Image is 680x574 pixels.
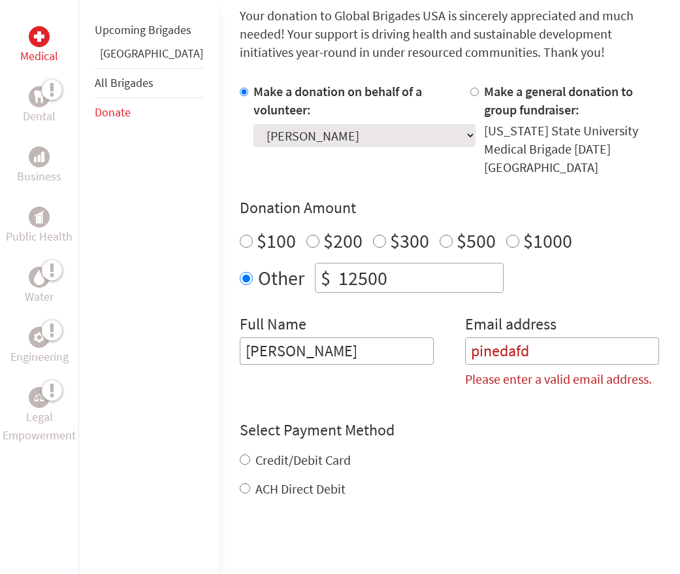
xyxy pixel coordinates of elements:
a: Donate [95,105,131,120]
label: Credit/Debit Card [255,452,351,468]
p: Your donation to Global Brigades USA is sincerely appreciated and much needed! Your support is dr... [240,7,659,61]
img: Medical [34,31,44,42]
div: Engineering [29,327,50,348]
a: BusinessBusiness [17,146,61,186]
div: Business [29,146,50,167]
div: Water [29,267,50,288]
li: Donate [95,98,203,127]
li: Guatemala [95,44,203,68]
label: ACH Direct Debit [255,481,346,497]
label: Make a general donation to group fundraiser: [484,83,633,118]
p: Medical [20,47,58,65]
h4: Donation Amount [240,197,659,218]
input: Enter Amount [336,263,503,292]
label: $100 [257,228,296,253]
li: Upcoming Brigades [95,16,203,44]
label: Other [258,263,304,293]
div: $ [316,263,336,292]
a: [GEOGRAPHIC_DATA] [100,46,203,61]
label: $500 [457,228,496,253]
p: Business [17,167,61,186]
label: Make a donation on behalf of a volunteer: [253,83,422,118]
a: EngineeringEngineering [10,327,69,366]
img: Business [34,152,44,162]
input: Your Email [465,337,659,365]
img: Public Health [34,211,44,224]
label: Email address [465,314,557,337]
h4: Select Payment Method [240,420,659,441]
p: Water [25,288,54,306]
img: Engineering [34,332,44,343]
div: Dental [29,86,50,107]
label: Full Name [240,314,306,337]
p: Public Health [6,228,73,246]
a: WaterWater [25,267,54,306]
a: All Brigades [95,75,154,90]
a: MedicalMedical [20,26,58,65]
a: Legal EmpowermentLegal Empowerment [3,387,76,445]
img: Legal Empowerment [34,394,44,401]
input: Enter Full Name [240,337,434,365]
p: Legal Empowerment [3,408,76,445]
p: Engineering [10,348,69,366]
p: Dental [23,107,56,126]
label: $200 [323,228,363,253]
label: $1000 [523,228,572,253]
label: $300 [390,228,429,253]
div: Legal Empowerment [29,387,50,408]
img: Dental [34,90,44,103]
div: [US_STATE] State University Medical Brigade [DATE] [GEOGRAPHIC_DATA] [484,122,659,177]
label: Please enter a valid email address. [465,370,652,388]
img: Water [34,269,44,284]
div: Medical [29,26,50,47]
a: Public HealthPublic Health [6,207,73,246]
a: Upcoming Brigades [95,22,191,37]
div: Public Health [29,207,50,228]
li: All Brigades [95,68,203,98]
a: DentalDental [23,86,56,126]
